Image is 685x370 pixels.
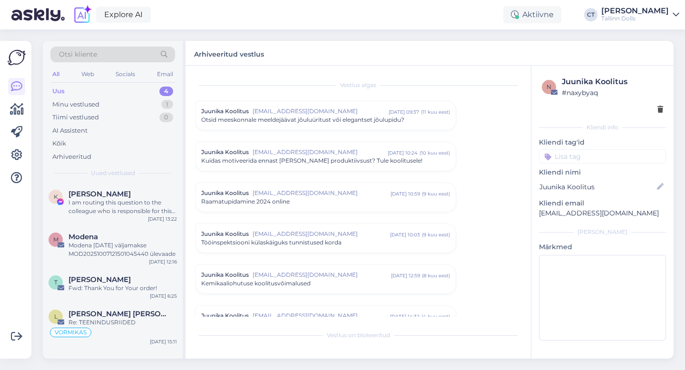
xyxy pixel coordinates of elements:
span: Tööinspektsiooni külaskäiguks tunnistused korda [201,238,342,247]
div: [DATE] 10:24 [388,149,418,156]
span: Juunika Koolitus [201,312,249,320]
span: [EMAIL_ADDRESS][DOMAIN_NAME] [253,189,391,197]
span: K [54,193,58,200]
p: Märkmed [539,242,666,252]
div: ( 10 kuu eest ) [420,149,450,156]
span: T [54,279,58,286]
div: [DATE] 09:37 [389,108,419,116]
a: Explore AI [96,7,151,23]
div: ( 8 kuu eest ) [422,272,450,279]
div: Juunika Koolitus [562,76,663,88]
div: # naxybyaq [562,88,663,98]
div: [PERSON_NAME] [601,7,669,15]
div: Uus [52,87,65,96]
div: ( 11 kuu eest ) [421,108,450,116]
div: [DATE] 14:32 [390,313,420,320]
div: 1 [161,100,173,109]
div: 0 [159,113,173,122]
span: Liisa Timmi [68,310,167,318]
div: Arhiveeritud [52,152,91,162]
span: L [54,313,58,320]
div: CT [584,8,597,21]
div: [DATE] 10:03 [390,231,420,238]
span: Otsid meeskonnale meeldejäävat jõuluüritust või elegantset jõulupidu? [201,116,404,124]
a: [PERSON_NAME]Tallinn Dolls [601,7,679,22]
p: [EMAIL_ADDRESS][DOMAIN_NAME] [539,208,666,218]
span: Kristiina Kevvät [68,190,131,198]
div: ( 4 kuu eest ) [421,313,450,320]
div: [DATE] 13:22 [148,215,177,223]
img: explore-ai [72,5,92,25]
span: Otsi kliente [59,49,97,59]
span: Juunika Koolitus [201,230,249,238]
span: Uued vestlused [91,169,135,177]
div: Re: TEENINDUSRIIDED [68,318,177,327]
p: Kliendi nimi [539,167,666,177]
p: Kliendi email [539,198,666,208]
div: Kliendi info [539,123,666,132]
span: [EMAIL_ADDRESS][DOMAIN_NAME] [253,148,388,156]
input: Lisa tag [539,149,666,164]
span: Modena [68,233,98,241]
div: Socials [114,68,137,80]
span: Juunika Koolitus [201,148,249,156]
div: Aktiivne [503,6,561,23]
span: Kemikaaliohutuse koolitusvõimalused [201,279,311,288]
div: Email [155,68,175,80]
div: [DATE] 15:11 [150,338,177,345]
span: [EMAIL_ADDRESS][DOMAIN_NAME] [253,271,391,279]
span: Tatjana Vürst [68,275,131,284]
label: Arhiveeritud vestlus [194,47,264,59]
div: Tiimi vestlused [52,113,99,122]
span: [EMAIL_ADDRESS][DOMAIN_NAME] [253,230,390,238]
span: Vestlus on blokeeritud [327,331,390,340]
p: Kliendi tag'id [539,137,666,147]
span: Kuidas motiveerida ennast [PERSON_NAME] produktiivsust? Tule koolitusele! [201,156,422,165]
div: I am routing this question to the colleague who is responsible for this topic. The reply might ta... [68,198,177,215]
div: 4 [159,87,173,96]
div: ( 9 kuu eest ) [422,231,450,238]
div: ( 9 kuu eest ) [422,190,450,197]
span: Raamatupidamine 2024 online [201,197,290,206]
div: Web [79,68,96,80]
div: [DATE] 6:25 [150,292,177,300]
span: n [547,83,551,90]
span: Juunika Koolitus [201,271,249,279]
div: Fwd: Thank You for Your order! [68,284,177,292]
span: [EMAIL_ADDRESS][DOMAIN_NAME] [253,312,390,320]
div: Kõik [52,139,66,148]
div: AI Assistent [52,126,88,136]
div: Modena [DATE] väljamakse MOD20251007121501045440 ülevaade [68,241,177,258]
div: Vestlus algas [195,81,521,89]
div: [DATE] 10:59 [391,190,420,197]
div: [DATE] 12:59 [391,272,420,279]
span: Juunika Koolitus [201,189,249,197]
img: Askly Logo [8,49,26,67]
span: [EMAIL_ADDRESS][DOMAIN_NAME] [253,107,389,116]
div: [DATE] 12:16 [149,258,177,265]
div: Minu vestlused [52,100,99,109]
span: VORMIKAS [55,330,87,335]
span: M [53,236,59,243]
div: Tallinn Dolls [601,15,669,22]
div: All [50,68,61,80]
div: [PERSON_NAME] [539,228,666,236]
input: Lisa nimi [539,182,655,192]
span: Juunika Koolitus [201,107,249,116]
